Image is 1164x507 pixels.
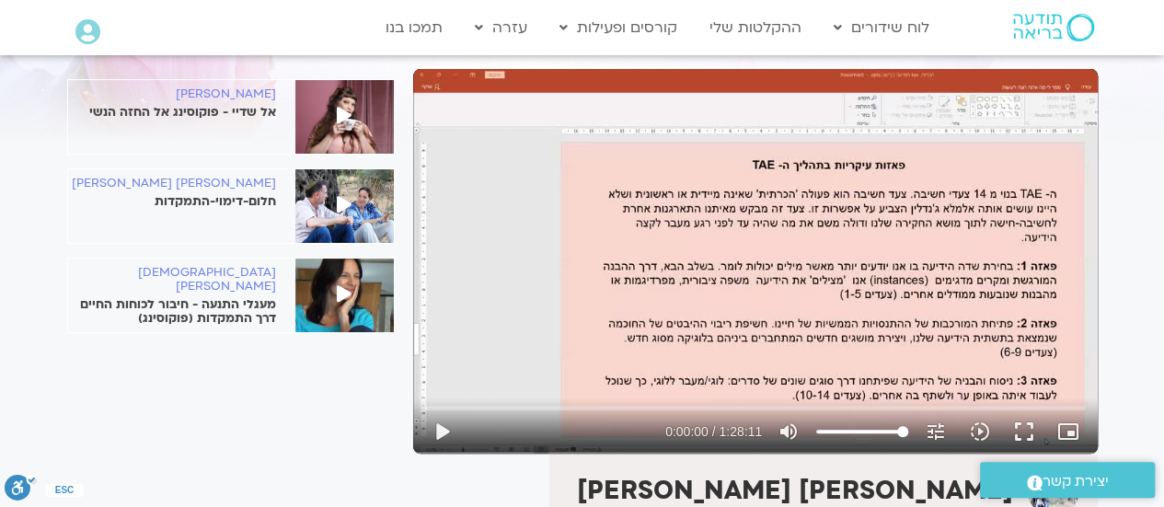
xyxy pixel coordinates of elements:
img: תודעה בריאה [1013,14,1094,41]
a: [PERSON_NAME] [PERSON_NAME] חלום-דימוי-התמקדות [68,177,394,209]
img: %D7%A4%D7%A0%D7%99%D7%A7%D7%A1-%D7%A4%D7%9F-1-scaled-1.jpg [295,80,394,154]
a: ההקלטות שלי [700,10,811,45]
span: יצירת קשר [1043,469,1109,494]
p: אל שדיי - פוקוסינג אל החזה הנשי [68,106,276,120]
h6: [PERSON_NAME] [PERSON_NAME] [68,177,276,190]
a: קורסים ופעילות [550,10,686,45]
h6: [PERSON_NAME] [68,87,276,101]
a: [PERSON_NAME] אל שדיי - פוקוסינג אל החזה הנשי [68,87,394,120]
a: [DEMOGRAPHIC_DATA][PERSON_NAME] מעגלי התנעה - חיבור לכוחות החיים דרך התמקדות (פוקוסינג) [68,266,394,326]
a: לוח שידורים [824,10,939,45]
h6: [DEMOGRAPHIC_DATA][PERSON_NAME] [68,266,276,294]
img: %D7%99%D7%94%D7%95%D7%93%D7%99%D7%AA-%D7%A4%D7%99%D7%A8%D7%A1%D7%98small-3.jpg [295,259,394,332]
p: מעגלי התנעה - חיבור לכוחות החיים דרך התמקדות (פוקוסינג) [68,298,276,326]
a: יצירת קשר [980,462,1155,498]
p: חלום-דימוי-התמקדות [68,195,276,209]
img: %D7%93%D7%A0%D7%94-%D7%92%D7%A0%D7%99%D7%94%D7%A8-%D7%95%D7%91%D7%A8%D7%95%D7%9A-%D7%91%D7%A8%D7%... [295,169,394,243]
a: תמכו בנו [376,10,452,45]
a: עזרה [466,10,536,45]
